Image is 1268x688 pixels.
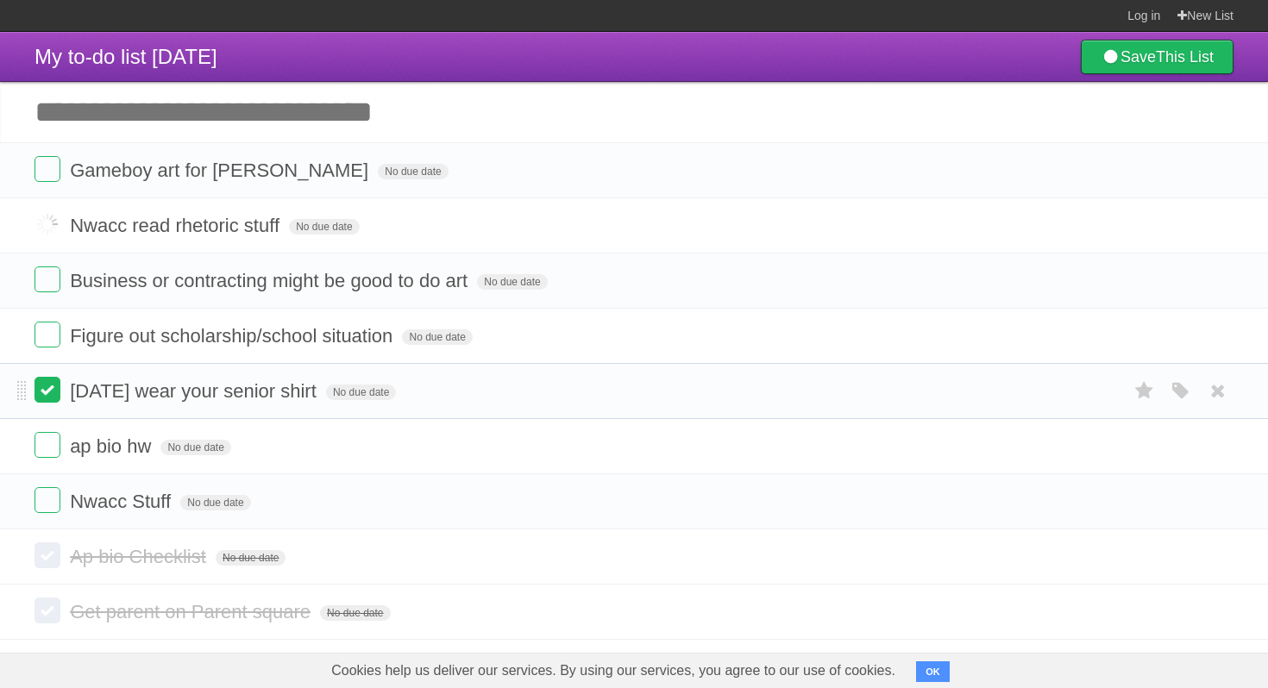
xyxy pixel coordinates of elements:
span: Figure out scholarship/school situation [70,325,397,347]
label: Done [35,211,60,237]
span: No due date [378,164,448,179]
span: Nwacc Stuff [70,491,175,512]
span: No due date [320,605,390,621]
span: No due date [180,495,250,510]
label: Done [35,322,60,347]
span: Ap bio Checklist [70,546,210,567]
span: Nwacc read rhetoric stuff [70,215,284,236]
label: Done [35,542,60,568]
span: Business or contracting might be good to do art [70,270,472,291]
span: No due date [326,385,396,400]
label: Done [35,377,60,403]
label: Done [35,597,60,623]
button: OK [916,661,950,682]
span: No due date [402,329,472,345]
span: [DATE] wear your senior shirt [70,380,321,402]
label: Done [35,156,60,182]
span: No due date [477,274,547,290]
span: Cookies help us deliver our services. By using our services, you agree to our use of cookies. [314,654,913,688]
label: Done [35,432,60,458]
a: SaveThis List [1081,40,1233,74]
span: ap bio hw [70,435,155,457]
span: No due date [289,219,359,235]
span: No due date [216,550,286,566]
span: No due date [160,440,230,455]
label: Done [35,487,60,513]
label: Star task [1128,377,1161,405]
span: My to-do list [DATE] [35,45,217,68]
span: Gameboy art for [PERSON_NAME] [70,159,373,181]
b: This List [1156,48,1214,66]
label: Done [35,266,60,292]
span: Get parent on Parent square [70,601,315,622]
